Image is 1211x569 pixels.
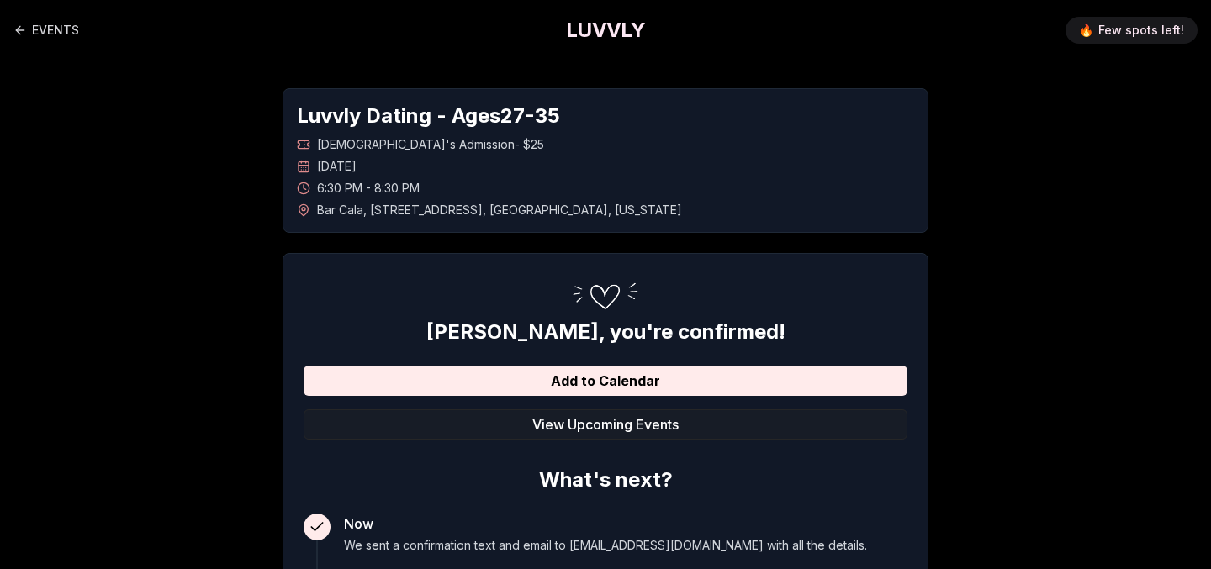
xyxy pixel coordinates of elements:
[304,319,907,345] h2: [PERSON_NAME] , you're confirmed!
[304,409,907,440] button: View Upcoming Events
[317,202,682,219] span: Bar Cala , [STREET_ADDRESS] , [GEOGRAPHIC_DATA] , [US_STATE]
[13,13,79,47] a: Back to events
[297,103,914,129] h1: Luvvly Dating - Ages 27 - 35
[317,136,544,153] span: [DEMOGRAPHIC_DATA]'s Admission - $25
[1079,22,1093,39] span: 🔥
[566,17,645,44] a: LUVVLY
[317,158,357,175] span: [DATE]
[344,514,867,534] h3: Now
[304,460,907,493] h2: What's next?
[317,180,420,197] span: 6:30 PM - 8:30 PM
[304,366,907,396] button: Add to Calendar
[344,537,867,554] p: We sent a confirmation text and email to [EMAIL_ADDRESS][DOMAIN_NAME] with all the details.
[563,274,648,319] img: Confirmation Step
[1098,22,1184,39] span: Few spots left!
